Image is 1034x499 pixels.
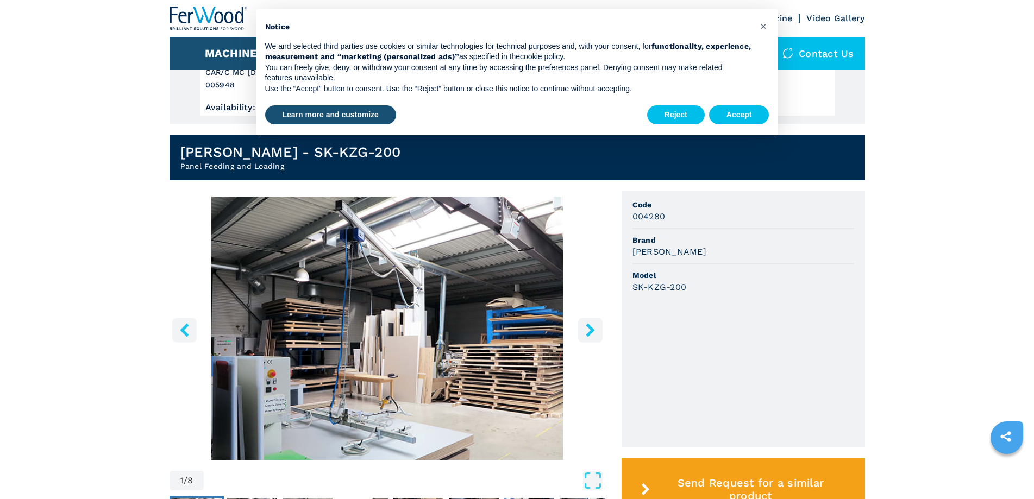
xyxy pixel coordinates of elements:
[170,197,605,460] img: Panel Feeding and Loading SCHMALZ SK-KZG-200
[265,41,752,62] p: We and selected third parties use cookies or similar technologies for technical purposes and, wit...
[988,450,1026,491] iframe: Chat
[772,37,865,70] div: Contact us
[647,105,705,125] button: Reject
[992,423,1019,450] a: sharethis
[782,48,793,59] img: Contact us
[180,161,401,172] h2: Panel Feeding and Loading
[206,471,602,490] button: Open Fullscreen
[180,143,401,161] h1: [PERSON_NAME] - SK-KZG-200
[180,476,184,485] span: 1
[760,20,767,33] span: ×
[632,281,687,293] h3: SK-KZG-200
[632,245,706,258] h3: [PERSON_NAME]
[632,210,666,223] h3: 004280
[170,197,605,460] div: Go to Slide 1
[187,476,193,485] span: 8
[265,84,752,94] p: Use the “Accept” button to consent. Use the “Reject” button or close this notice to continue with...
[170,7,248,30] img: Ferwood
[755,17,773,35] button: Close this notice
[632,270,854,281] span: Model
[265,22,752,33] h2: Notice
[184,476,187,485] span: /
[806,13,864,23] a: Video Gallery
[205,47,265,60] button: Machines
[265,42,751,61] strong: functionality, experience, measurement and “marketing (personalized ads)”
[632,199,854,210] span: Code
[172,318,197,342] button: left-button
[205,54,334,91] h3: SAG CAR/C MC [DATE] 005948
[632,235,854,245] span: Brand
[578,318,603,342] button: right-button
[205,105,334,110] div: Availability : in stock
[520,52,563,61] a: cookie policy
[265,105,396,125] button: Learn more and customize
[265,62,752,84] p: You can freely give, deny, or withdraw your consent at any time by accessing the preferences pane...
[709,105,769,125] button: Accept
